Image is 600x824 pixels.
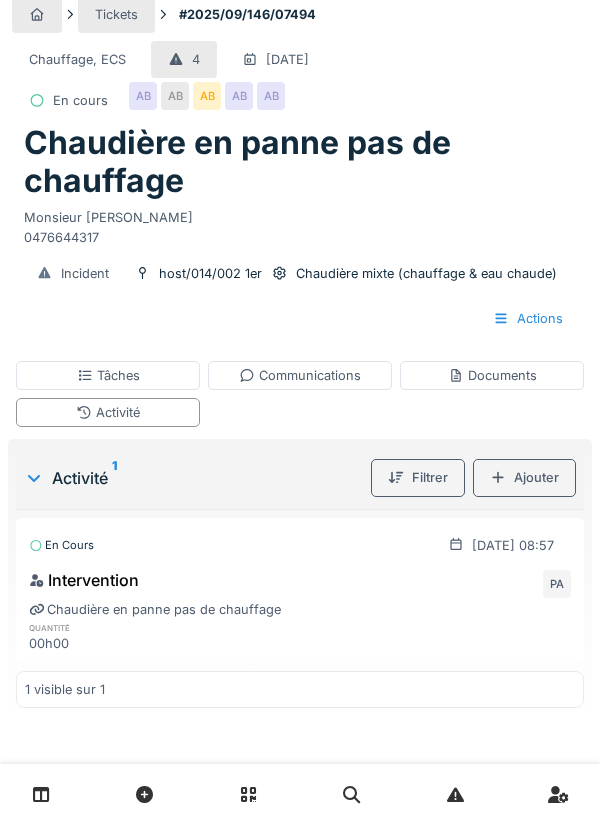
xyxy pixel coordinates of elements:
div: AB [193,82,221,110]
div: Activité [24,466,363,490]
strong: #2025/09/146/07494 [171,5,324,24]
div: Monsieur [PERSON_NAME] 0476644317 [24,200,576,246]
div: Filtrer [371,459,465,496]
div: 4 [192,50,200,69]
div: Tâches [77,366,140,385]
div: Intervention [29,568,139,592]
div: Actions [476,300,580,337]
div: [DATE] [266,50,309,69]
div: Chaudière en panne pas de chauffage [29,600,571,619]
div: PA [543,570,571,598]
div: Documents [448,366,537,385]
div: En cours [29,537,94,554]
div: Communications [239,366,361,385]
sup: 1 [112,466,117,490]
div: AB [161,82,189,110]
div: AB [225,82,253,110]
div: En cours [53,91,108,110]
h6: quantité [29,621,205,634]
div: Chaudière mixte (chauffage & eau chaude) [296,264,557,283]
div: Tickets [95,5,138,24]
div: host/014/002 1er [159,264,262,283]
div: 00h00 [29,634,205,653]
div: 1 visible sur 1 [25,680,105,699]
div: Activité [76,403,140,422]
div: Incident [61,264,109,283]
div: Ajouter [473,459,576,496]
div: AB [129,82,157,110]
div: AB [257,82,285,110]
div: [DATE] 08:57 [472,536,554,555]
h1: Chaudière en panne pas de chauffage [24,124,576,201]
div: Chauffage, ECS [29,50,126,69]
